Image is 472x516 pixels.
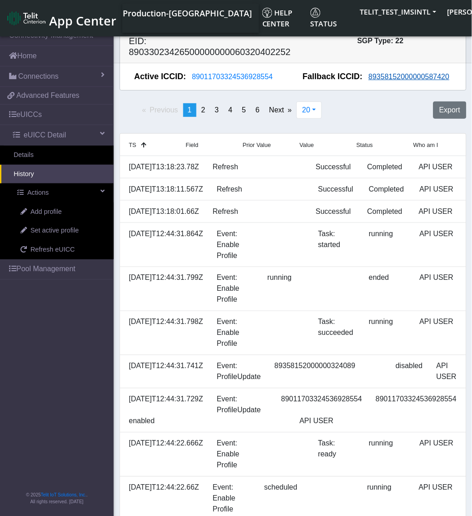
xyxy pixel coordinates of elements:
[361,482,412,515] div: running
[430,361,463,383] div: API USER
[210,184,261,195] div: Refresh
[210,438,261,471] div: Event: Enable Profile
[412,482,463,515] div: API USER
[122,317,210,349] div: [DATE]T12:44:31.798Z
[122,482,206,515] div: [DATE]T12:44:22.66Z
[256,106,260,114] span: 6
[413,317,464,349] div: API USER
[262,8,293,29] span: Help center
[192,73,273,81] span: 89011703324536928554
[4,183,114,202] a: Actions
[261,273,311,305] div: running
[363,71,456,83] button: 89358152000000587420
[201,106,206,114] span: 2
[265,103,296,117] a: Next page
[296,101,322,119] button: 20
[150,106,178,114] span: Previous
[361,206,412,217] div: Completed
[7,221,114,240] a: Set active profile
[16,90,80,101] span: Advanced Features
[122,438,210,471] div: [DATE]T12:44:22.666Z
[122,273,210,305] div: [DATE]T12:44:31.799Z
[369,73,450,81] span: 89358152000000587420
[27,188,49,198] span: Actions
[355,4,442,20] button: TELIT_TEST_IMSINTL
[18,71,59,82] span: Connections
[309,162,361,172] div: Successful
[369,394,464,416] div: 89011703324536928554
[49,12,116,29] span: App Center
[122,394,210,416] div: [DATE]T12:44:31.729Z
[7,9,115,28] a: App Center
[134,71,186,83] span: Active ICCID:
[311,8,321,18] img: status.svg
[268,361,362,383] div: 89358152000000324089
[122,416,293,427] div: enabled
[311,317,362,349] div: Task: succeeded
[412,206,463,217] div: API USER
[122,162,206,172] div: [DATE]T13:18:23.78Z
[275,394,369,416] div: 89011703324536928554
[257,482,309,515] div: scheduled
[188,106,192,114] span: 1
[389,361,430,383] div: disabled
[311,438,362,471] div: Task: ready
[122,228,210,261] div: [DATE]T12:44:31.864Z
[243,142,271,148] span: Prior Value
[210,361,268,383] div: Event: ProfileUpdate
[362,273,413,305] div: ended
[357,142,373,148] span: Status
[206,482,257,515] div: Event: Enable Profile
[242,106,246,114] span: 5
[186,142,199,148] span: Field
[413,438,464,471] div: API USER
[122,184,210,195] div: [DATE]T13:18:11.567Z
[210,394,275,416] div: Event: ProfileUpdate
[362,317,413,349] div: running
[210,228,261,261] div: Event: Enable Profile
[303,71,363,83] span: Fallback ICCID:
[122,206,206,217] div: [DATE]T13:18:01.66Z
[361,162,412,172] div: Completed
[30,226,79,236] span: Set active profile
[210,317,261,349] div: Event: Enable Profile
[122,4,251,22] a: Your current platform instance
[24,130,66,141] span: eUICC Detail
[293,416,464,427] div: API USER
[259,4,307,33] a: Help center
[311,228,362,261] div: Task: started
[228,106,232,114] span: 4
[215,106,219,114] span: 3
[120,103,297,117] ul: Pagination
[413,142,438,148] span: Who am I
[433,101,466,119] button: Export
[300,142,314,148] span: Value
[357,37,404,45] span: SGP Type: 22
[206,162,257,172] div: Refresh
[30,245,75,255] span: Refresh eUICC
[307,4,355,33] a: Status
[41,493,86,498] a: Telit IoT Solutions, Inc.
[4,125,114,145] a: eUICC Detail
[210,273,261,305] div: Event: Enable Profile
[311,184,362,195] div: Successful
[311,8,337,29] span: Status
[362,228,413,261] div: running
[262,8,272,18] img: knowledge.svg
[206,206,257,217] div: Refresh
[7,240,114,259] a: Refresh eUICC
[302,106,311,114] span: 20
[362,438,413,471] div: running
[309,206,361,217] div: Successful
[122,35,298,57] h5: EID: 89033023426500000000060320402252
[362,184,413,195] div: Completed
[7,11,45,25] img: logo-telit-cinterion-gw-new.png
[413,273,464,305] div: API USER
[30,207,62,217] span: Add profile
[412,162,463,172] div: API USER
[129,142,136,148] span: TS
[122,361,210,383] div: [DATE]T12:44:31.741Z
[413,184,464,195] div: API USER
[7,202,114,222] a: Add profile
[123,8,252,19] span: Production-[GEOGRAPHIC_DATA]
